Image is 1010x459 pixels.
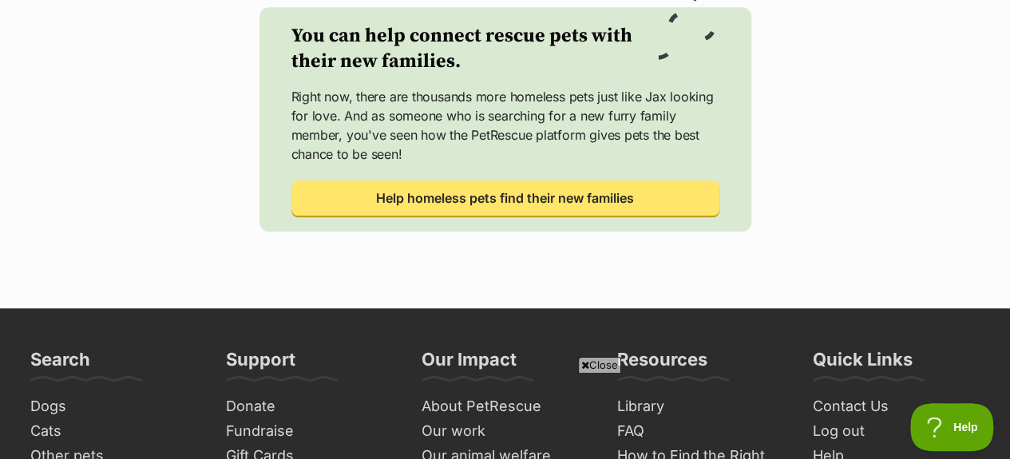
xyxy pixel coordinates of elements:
[578,357,621,373] span: Close
[24,394,204,419] a: Dogs
[226,348,295,380] h3: Support
[806,394,986,419] a: Contact Us
[376,188,634,208] span: Help homeless pets find their new families
[806,419,986,444] a: Log out
[30,348,90,380] h3: Search
[813,348,913,380] h3: Quick Links
[24,419,204,444] a: Cats
[291,87,719,164] p: Right now, there are thousands more homeless pets just like Jax looking for love. And as someone ...
[422,348,517,380] h3: Our Impact
[291,23,656,74] h2: You can help connect rescue pets with their new families.
[291,180,719,216] a: Help homeless pets find their new families
[617,348,707,380] h3: Resources
[910,403,994,451] iframe: Help Scout Beacon - Open
[215,379,796,451] iframe: Advertisement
